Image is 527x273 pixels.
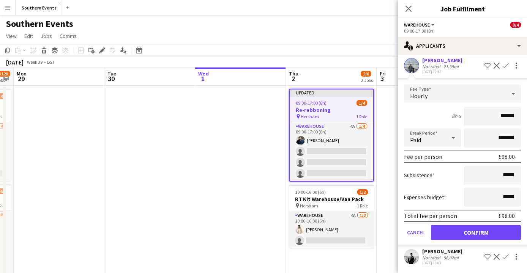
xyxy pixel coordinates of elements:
div: Fee per person [404,153,442,160]
div: Not rated [422,255,442,260]
a: View [3,31,20,41]
span: 1 [197,74,209,83]
app-card-role: Warehouse4A1/210:00-16:00 (6h)[PERSON_NAME] [289,211,374,248]
div: Total fee per person [404,212,457,220]
span: 3 [379,74,386,83]
div: £98.00 [499,153,515,160]
span: Mon [17,70,27,77]
label: Subsistence [404,172,435,179]
div: £98.00 [499,212,515,220]
h3: Re-rebboning [290,107,373,113]
div: [DATE] [6,58,24,66]
div: 09:00-17:00 (8h) [404,28,521,34]
h3: Job Fulfilment [398,4,527,14]
div: Not rated [422,64,442,69]
div: 8h x [452,113,461,119]
span: 0/4 [510,22,521,28]
span: Comms [60,33,77,39]
div: [DATE] 13:03 [422,260,462,265]
div: Updated [290,89,373,96]
app-job-card: 10:00-16:00 (6h)1/2RT Kit Warehouse/Van Pack Hersham1 RoleWarehouse4A1/210:00-16:00 (6h)[PERSON_N... [289,185,374,248]
span: 29 [16,74,27,83]
h1: Southern Events [6,18,73,30]
a: Jobs [38,31,55,41]
span: Edit [24,33,33,39]
span: Hersham [300,203,318,209]
span: 30 [106,74,116,83]
span: Jobs [41,33,52,39]
span: 2 [288,74,298,83]
div: 2 Jobs [361,77,373,83]
span: View [6,33,17,39]
div: BST [47,59,55,65]
a: Edit [21,31,36,41]
span: Hersham [301,114,319,119]
span: Paid [410,136,421,144]
button: Southern Events [16,0,63,15]
button: Cancel [404,225,428,240]
span: 1 Role [356,114,367,119]
h3: RT Kit Warehouse/Van Pack [289,196,374,202]
app-card-role: Warehouse4A1/409:00-17:00 (8h)[PERSON_NAME] [290,122,373,181]
span: 1/2 [357,189,368,195]
div: Applicants [398,37,527,55]
app-job-card: Updated09:00-17:00 (8h)1/4Re-rebboning Hersham1 RoleWarehouse4A1/409:00-17:00 (8h)[PERSON_NAME] [289,89,374,182]
a: Comms [57,31,80,41]
div: 21.39mi [442,64,460,69]
span: 09:00-17:00 (8h) [296,100,327,106]
div: [PERSON_NAME] [422,57,462,64]
span: Fri [380,70,386,77]
div: [PERSON_NAME] [422,248,462,255]
span: Wed [198,70,209,77]
span: 1 Role [357,203,368,209]
span: Hourly [410,92,428,100]
span: Warehouse [404,22,430,28]
div: [DATE] 12:47 [422,69,462,74]
span: Week 39 [25,59,44,65]
span: 10:00-16:00 (6h) [295,189,326,195]
button: Confirm [431,225,521,240]
span: Tue [107,70,116,77]
label: Expenses budget [404,194,446,201]
span: Thu [289,70,298,77]
button: Warehouse [404,22,436,28]
span: 2/6 [361,71,371,77]
div: 86.02mi [442,255,460,260]
span: 1/4 [357,100,367,106]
